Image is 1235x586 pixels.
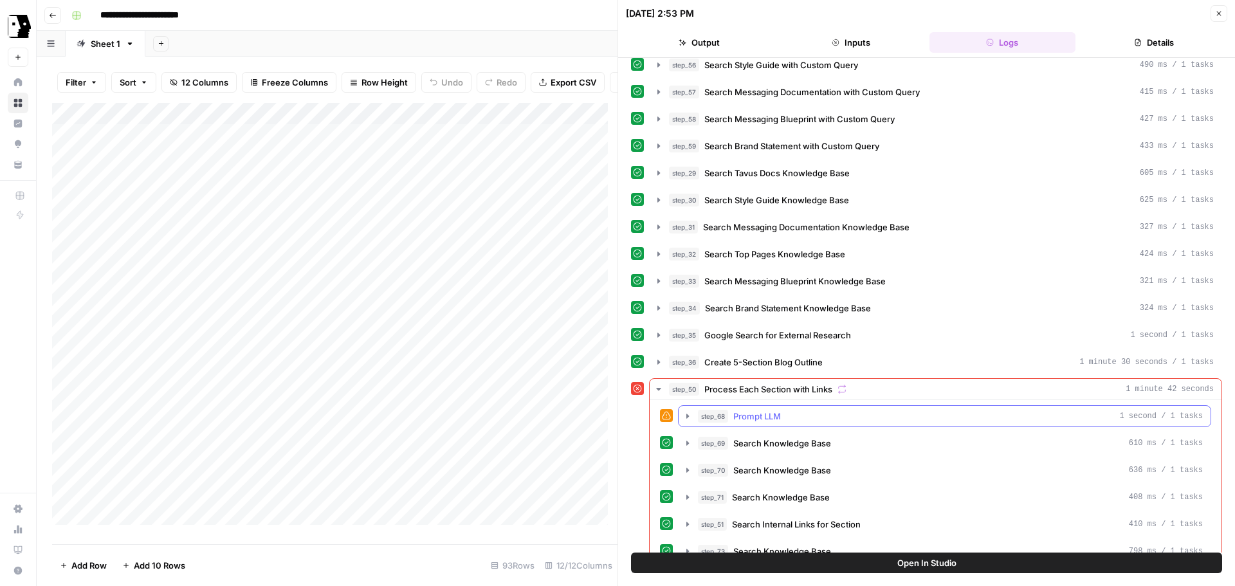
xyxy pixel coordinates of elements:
button: 327 ms / 1 tasks [650,217,1221,237]
span: Redo [497,76,517,89]
span: Open In Studio [897,556,956,569]
button: Output [626,32,773,53]
button: Sort [111,72,156,93]
a: Learning Hub [8,540,28,560]
span: Search Knowledge Base [733,437,831,450]
span: step_33 [669,275,699,288]
button: 1 minute 42 seconds [650,379,1221,399]
span: step_73 [698,545,728,558]
span: 625 ms / 1 tasks [1140,194,1214,206]
span: Row Height [361,76,408,89]
span: 327 ms / 1 tasks [1140,221,1214,233]
span: Search Brand Statement with Custom Query [704,140,879,152]
button: 1 second / 1 tasks [679,406,1211,426]
button: 625 ms / 1 tasks [650,190,1221,210]
button: Filter [57,72,106,93]
div: [DATE] 2:53 PM [626,7,694,20]
span: Prompt LLM [733,410,781,423]
span: Search Style Guide Knowledge Base [704,194,849,206]
button: Help + Support [8,560,28,581]
button: Workspace: Tavus Superiority [8,10,28,42]
span: 424 ms / 1 tasks [1140,248,1214,260]
span: Add 10 Rows [134,559,185,572]
span: 324 ms / 1 tasks [1140,302,1214,314]
span: step_71 [698,491,727,504]
button: 1 minute 30 seconds / 1 tasks [650,352,1221,372]
span: 408 ms / 1 tasks [1129,491,1203,503]
span: Search Brand Statement Knowledge Base [705,302,871,315]
span: Search Messaging Documentation Knowledge Base [703,221,910,233]
button: 636 ms / 1 tasks [679,460,1211,481]
span: 1 minute 42 seconds [1126,383,1214,395]
span: step_57 [669,86,699,98]
span: 410 ms / 1 tasks [1129,518,1203,530]
button: Export CSV [531,72,605,93]
button: 424 ms / 1 tasks [650,244,1221,264]
div: 93 Rows [486,555,540,576]
button: Open In Studio [631,553,1222,573]
span: Undo [441,76,463,89]
span: Search Internal Links for Section [732,518,861,531]
span: Search Messaging Blueprint with Custom Query [704,113,895,125]
a: Browse [8,93,28,113]
span: step_30 [669,194,699,206]
span: step_36 [669,356,699,369]
button: 415 ms / 1 tasks [650,82,1221,102]
span: Freeze Columns [262,76,328,89]
button: 610 ms / 1 tasks [679,433,1211,453]
span: 1 second / 1 tasks [1130,329,1214,341]
button: 427 ms / 1 tasks [650,109,1221,129]
span: Filter [66,76,86,89]
button: Redo [477,72,526,93]
span: Search Knowledge Base [733,464,831,477]
span: step_50 [669,383,699,396]
span: step_68 [698,410,728,423]
button: Freeze Columns [242,72,336,93]
span: 798 ms / 1 tasks [1129,545,1203,557]
a: Usage [8,519,28,540]
span: Google Search for External Research [704,329,851,342]
span: 427 ms / 1 tasks [1140,113,1214,125]
span: Search Top Pages Knowledge Base [704,248,845,261]
span: step_70 [698,464,728,477]
a: Settings [8,499,28,519]
a: Your Data [8,154,28,175]
span: step_69 [698,437,728,450]
span: Search Style Guide with Custom Query [704,59,858,71]
button: 12 Columns [161,72,237,93]
button: 1 second / 1 tasks [650,325,1221,345]
a: Home [8,72,28,93]
span: step_35 [669,329,699,342]
button: 490 ms / 1 tasks [650,55,1221,75]
button: 321 ms / 1 tasks [650,271,1221,291]
span: step_59 [669,140,699,152]
span: Export CSV [551,76,596,89]
span: step_29 [669,167,699,179]
div: Sheet 1 [91,37,120,50]
span: 605 ms / 1 tasks [1140,167,1214,179]
div: 12/12 Columns [540,555,617,576]
span: 433 ms / 1 tasks [1140,140,1214,152]
span: step_31 [669,221,698,233]
span: 415 ms / 1 tasks [1140,86,1214,98]
span: Search Tavus Docs Knowledge Base [704,167,850,179]
button: Logs [929,32,1076,53]
span: step_51 [698,518,727,531]
a: Opportunities [8,134,28,154]
button: 408 ms / 1 tasks [679,487,1211,508]
button: 324 ms / 1 tasks [650,298,1221,318]
span: step_58 [669,113,699,125]
span: 321 ms / 1 tasks [1140,275,1214,287]
button: 410 ms / 1 tasks [679,514,1211,535]
span: Sort [120,76,136,89]
button: Add Row [52,555,114,576]
button: Row Height [342,72,416,93]
span: 1 second / 1 tasks [1119,410,1203,422]
a: Insights [8,113,28,134]
span: 1 minute 30 seconds / 1 tasks [1079,356,1214,368]
button: 605 ms / 1 tasks [650,163,1221,183]
span: 490 ms / 1 tasks [1140,59,1214,71]
button: Undo [421,72,471,93]
button: Add 10 Rows [114,555,193,576]
a: Sheet 1 [66,31,145,57]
